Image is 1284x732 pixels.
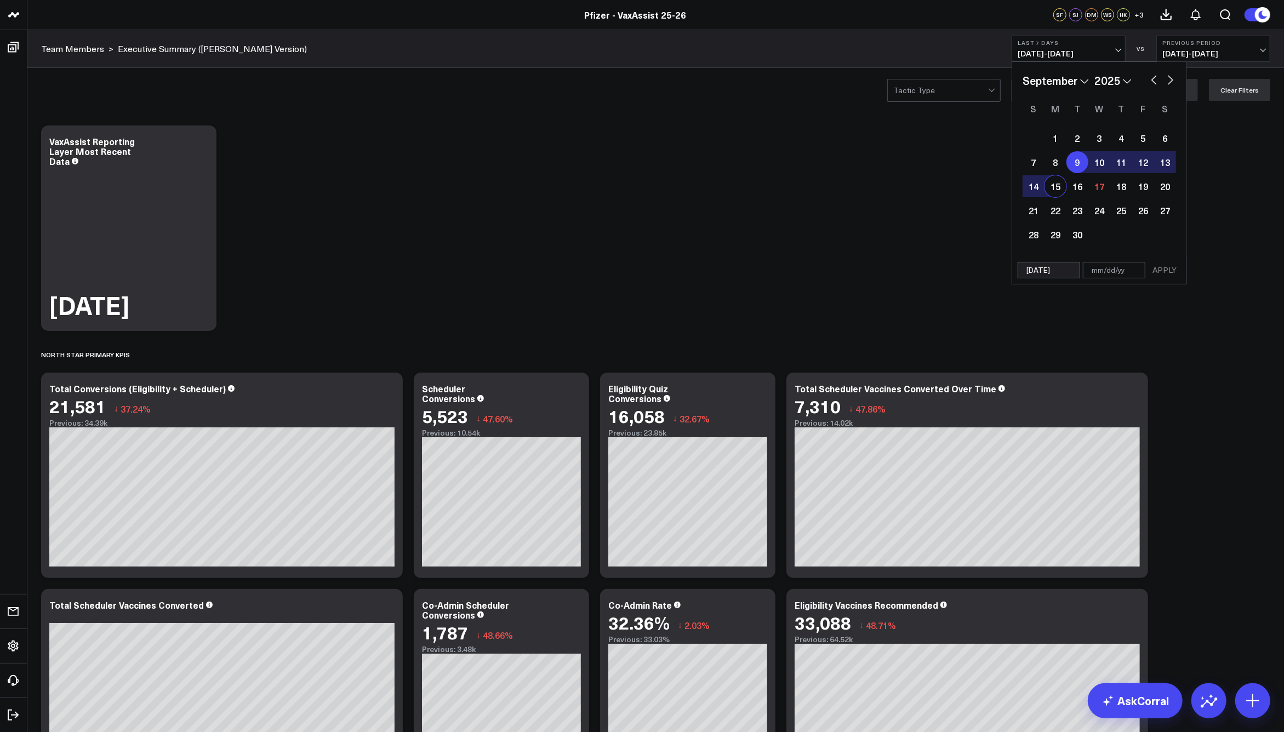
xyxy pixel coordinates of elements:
a: AskCorral [1088,683,1183,718]
div: Co-Admin Rate [608,599,672,611]
div: 33,088 [795,613,851,632]
input: mm/dd/yy [1083,262,1145,278]
span: 2.03% [684,619,710,631]
div: Previous: 64.52k [795,635,1140,644]
button: Last 7 Days[DATE]-[DATE] [1012,36,1126,62]
div: > [41,43,113,55]
b: Last 7 Days [1018,39,1120,46]
div: Tuesday [1066,100,1088,117]
button: APPLY [1148,262,1181,278]
div: 1,787 [422,622,468,642]
span: 37.24% [121,403,151,415]
div: 7,310 [795,396,841,416]
span: ↓ [476,628,481,642]
span: [DATE] - [DATE] [1162,49,1264,58]
a: Pfizer - VaxAssist 25-26 [584,9,686,21]
div: VS [1131,45,1151,52]
div: Co-Admin Scheduler Conversions [422,599,509,621]
span: [DATE] - [DATE] [1018,49,1120,58]
div: WS [1101,8,1114,21]
div: North Star Primary KPIs [41,342,130,367]
span: ↓ [849,402,853,416]
div: HK [1117,8,1130,21]
div: Total Scheduler Vaccines Converted Over Time [795,382,996,394]
div: SF [1053,8,1066,21]
span: ↓ [673,411,677,426]
span: ↓ [678,618,682,632]
span: 32.67% [680,413,710,425]
span: ↓ [476,411,481,426]
span: ↓ [114,402,118,416]
div: Wednesday [1088,100,1110,117]
div: Saturday [1154,100,1176,117]
div: Total Scheduler Vaccines Converted [49,599,204,611]
span: + 3 [1135,11,1144,19]
a: Team Members [41,43,104,55]
button: Previous Period[DATE]-[DATE] [1156,36,1270,62]
input: mm/dd/yy [1018,262,1080,278]
div: Previous: 23.85k [608,428,767,437]
b: Previous Period [1162,39,1264,46]
div: Previous: 14.02k [795,419,1140,427]
div: 21,581 [49,396,106,416]
div: 5,523 [422,406,468,426]
div: 16,058 [608,406,665,426]
div: Total Conversions (Eligibility + Scheduler) [49,382,226,394]
div: VaxAssist Reporting Layer Most Recent Data [49,135,135,167]
span: 48.66% [483,629,513,641]
span: 48.71% [866,619,896,631]
div: Eligibility Quiz Conversions [608,382,668,404]
span: 47.60% [483,413,513,425]
div: Monday [1045,100,1066,117]
span: 47.86% [855,403,886,415]
div: Eligibility Vaccines Recommended [795,599,938,611]
span: ↓ [859,618,864,632]
div: Previous: 10.54k [422,428,581,437]
button: Clear Filters [1209,79,1270,101]
div: Sunday [1023,100,1045,117]
div: [DATE] [49,293,129,317]
div: Previous: 3.48k [422,645,581,654]
a: Executive Summary ([PERSON_NAME] Version) [118,43,307,55]
div: DM [1085,8,1098,21]
div: Thursday [1110,100,1132,117]
div: Previous: 34.39k [49,419,395,427]
div: Previous: 33.03% [608,635,767,644]
div: SJ [1069,8,1082,21]
div: 32.36% [608,613,670,632]
div: Scheduler Conversions [422,382,475,404]
button: +3 [1133,8,1146,21]
div: Friday [1132,100,1154,117]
